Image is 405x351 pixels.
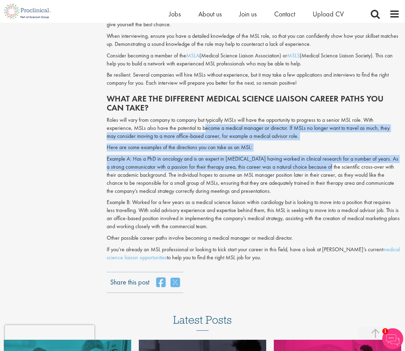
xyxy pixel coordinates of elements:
a: MSLA [186,52,199,59]
p: Here are some examples of the directions you can take as an MSL: [107,143,400,152]
p: If you’re already an MSL professional or looking to kick start your career in this field, have a ... [107,246,400,262]
span: 1 [382,328,388,334]
a: share on facebook [156,277,165,288]
a: Join us [239,9,257,19]
img: Chatbot [382,328,403,349]
p: When interviewing, ensure you have a detailed knowledge of the MSL role, so that you can confiden... [107,32,400,48]
p: Other possible career paths involve becoming a medical manager or medical director. [107,234,400,242]
a: Jobs [169,9,181,19]
a: share on twitter [171,277,180,288]
p: Be resilient. Several companies will hire MSLs without experience, but it may take a few applicat... [107,71,400,87]
a: medical science liaison opportunities [107,246,400,261]
label: Share this post [110,277,149,282]
a: Contact [274,9,295,19]
p: Consider becoming a member of the (Medical Science Liaison Association) or (Medical Science Liais... [107,52,400,68]
h2: What are the different medical science liaison career paths you can take? [107,94,400,113]
p: Example A: Has a PhD in oncology and is an expert in [MEDICAL_DATA] having worked in clinical res... [107,155,400,195]
a: MSLS [287,52,300,59]
h3: Latest Posts [173,314,232,331]
p: Example B: Worked for a few years as a medical science liaison within cardiology but is looking t... [107,198,400,230]
p: Roles will vary from company to company but typically MSLs will have the opportunity to progress ... [107,116,400,140]
a: Upload CV [313,9,344,19]
iframe: reCAPTCHA [5,325,94,346]
a: About us [198,9,222,19]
